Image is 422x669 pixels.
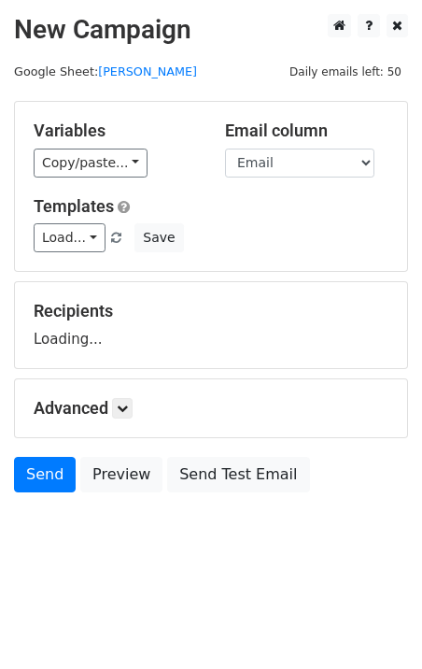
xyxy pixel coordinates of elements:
[80,457,162,492] a: Preview
[14,14,408,46] h2: New Campaign
[134,223,183,252] button: Save
[283,64,408,78] a: Daily emails left: 50
[34,301,388,349] div: Loading...
[34,398,388,419] h5: Advanced
[34,196,114,216] a: Templates
[14,64,197,78] small: Google Sheet:
[283,62,408,82] span: Daily emails left: 50
[167,457,309,492] a: Send Test Email
[34,121,197,141] h5: Variables
[98,64,197,78] a: [PERSON_NAME]
[34,223,105,252] a: Load...
[225,121,388,141] h5: Email column
[34,301,388,321] h5: Recipients
[34,149,148,178] a: Copy/paste...
[14,457,76,492] a: Send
